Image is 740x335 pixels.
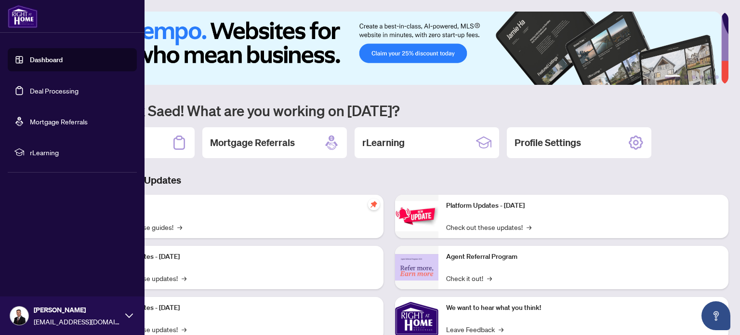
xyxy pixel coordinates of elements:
[395,201,438,231] img: Platform Updates - June 23, 2025
[707,75,711,79] button: 5
[515,136,581,149] h2: Profile Settings
[177,222,182,232] span: →
[446,303,721,313] p: We want to hear what you think!
[8,5,38,28] img: logo
[34,316,120,327] span: [EMAIL_ADDRESS][DOMAIN_NAME]
[446,201,721,211] p: Platform Updates - [DATE]
[665,75,680,79] button: 1
[101,252,376,262] p: Platform Updates - [DATE]
[684,75,688,79] button: 2
[30,86,79,95] a: Deal Processing
[395,254,438,281] img: Agent Referral Program
[182,273,186,283] span: →
[34,305,120,315] span: [PERSON_NAME]
[10,307,28,325] img: Profile Icon
[210,136,295,149] h2: Mortgage Referrals
[101,201,376,211] p: Self-Help
[101,303,376,313] p: Platform Updates - [DATE]
[30,147,130,158] span: rLearning
[446,222,531,232] a: Check out these updates!→
[701,301,730,330] button: Open asap
[692,75,696,79] button: 3
[182,324,186,335] span: →
[700,75,703,79] button: 4
[368,199,380,210] span: pushpin
[446,324,503,335] a: Leave Feedback→
[362,136,405,149] h2: rLearning
[446,252,721,262] p: Agent Referral Program
[715,75,719,79] button: 6
[446,273,492,283] a: Check it out!→
[50,101,728,120] h1: Welcome back Saed! What are you working on [DATE]?
[50,12,721,85] img: Slide 0
[30,55,63,64] a: Dashboard
[30,117,88,126] a: Mortgage Referrals
[487,273,492,283] span: →
[527,222,531,232] span: →
[499,324,503,335] span: →
[50,174,728,187] h3: Brokerage & Industry Updates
